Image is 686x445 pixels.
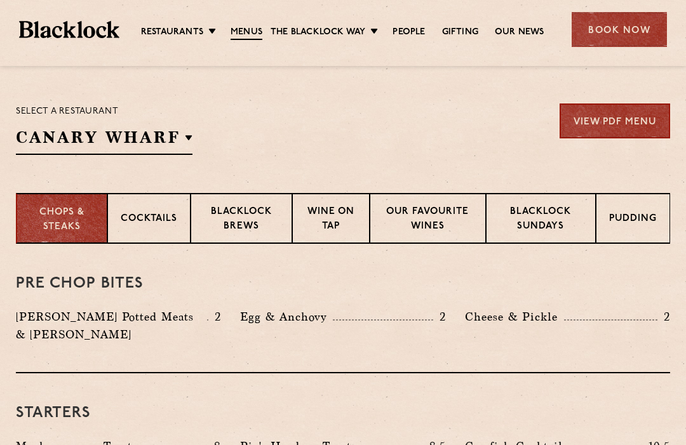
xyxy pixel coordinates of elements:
a: Menus [231,26,262,40]
h2: Canary Wharf [16,126,192,155]
h3: Pre Chop Bites [16,276,670,292]
p: 2 [657,309,670,325]
p: [PERSON_NAME] Potted Meats & [PERSON_NAME] [16,308,207,343]
div: Book Now [572,12,667,47]
p: Our favourite wines [383,205,473,235]
p: Pudding [609,212,657,228]
p: Blacklock Sundays [499,205,582,235]
p: Select a restaurant [16,103,192,120]
a: Gifting [442,26,478,39]
img: BL_Textured_Logo-footer-cropped.svg [19,21,119,38]
a: Restaurants [141,26,203,39]
a: View PDF Menu [560,103,670,138]
a: The Blacklock Way [271,26,365,39]
h3: Starters [16,405,670,422]
a: People [393,26,425,39]
p: Egg & Anchovy [240,308,333,326]
a: Our News [495,26,544,39]
p: Wine on Tap [306,205,356,235]
p: 2 [433,309,446,325]
p: Cocktails [121,212,177,228]
p: Blacklock Brews [204,205,279,235]
p: Chops & Steaks [30,206,94,234]
p: Cheese & Pickle [465,308,564,326]
p: 2 [208,309,221,325]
